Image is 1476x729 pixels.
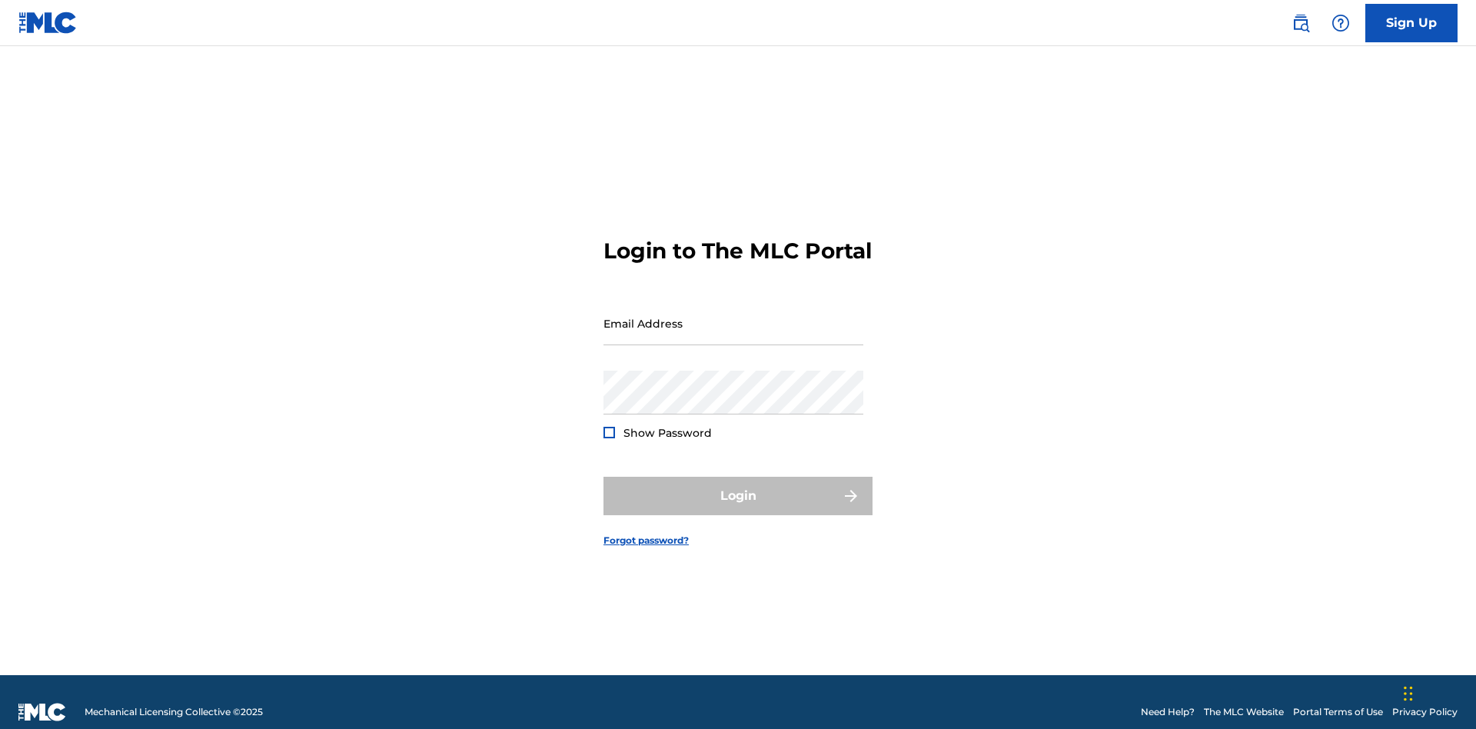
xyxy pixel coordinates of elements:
[623,426,712,440] span: Show Password
[603,238,872,265] h3: Login to The MLC Portal
[1399,655,1476,729] iframe: Chat Widget
[603,534,689,548] a: Forgot password?
[18,12,78,34] img: MLC Logo
[1365,4,1458,42] a: Sign Up
[1404,671,1413,717] div: Drag
[1285,8,1316,38] a: Public Search
[85,705,263,719] span: Mechanical Licensing Collective © 2025
[18,703,66,721] img: logo
[1325,8,1356,38] div: Help
[1291,14,1310,32] img: search
[1141,705,1195,719] a: Need Help?
[1293,705,1383,719] a: Portal Terms of Use
[1204,705,1284,719] a: The MLC Website
[1331,14,1350,32] img: help
[1392,705,1458,719] a: Privacy Policy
